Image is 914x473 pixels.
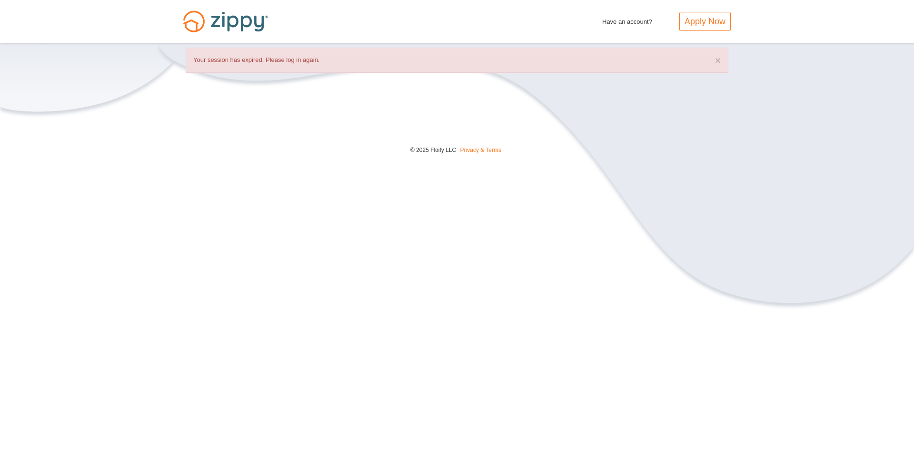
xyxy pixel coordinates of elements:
[679,12,731,31] a: Apply Now
[602,12,652,27] span: Have an account?
[410,147,456,153] span: © 2025 Floify LLC
[460,147,501,153] a: Privacy & Terms
[715,55,721,65] button: ×
[186,48,728,73] div: Your session has expired. Please log in again.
